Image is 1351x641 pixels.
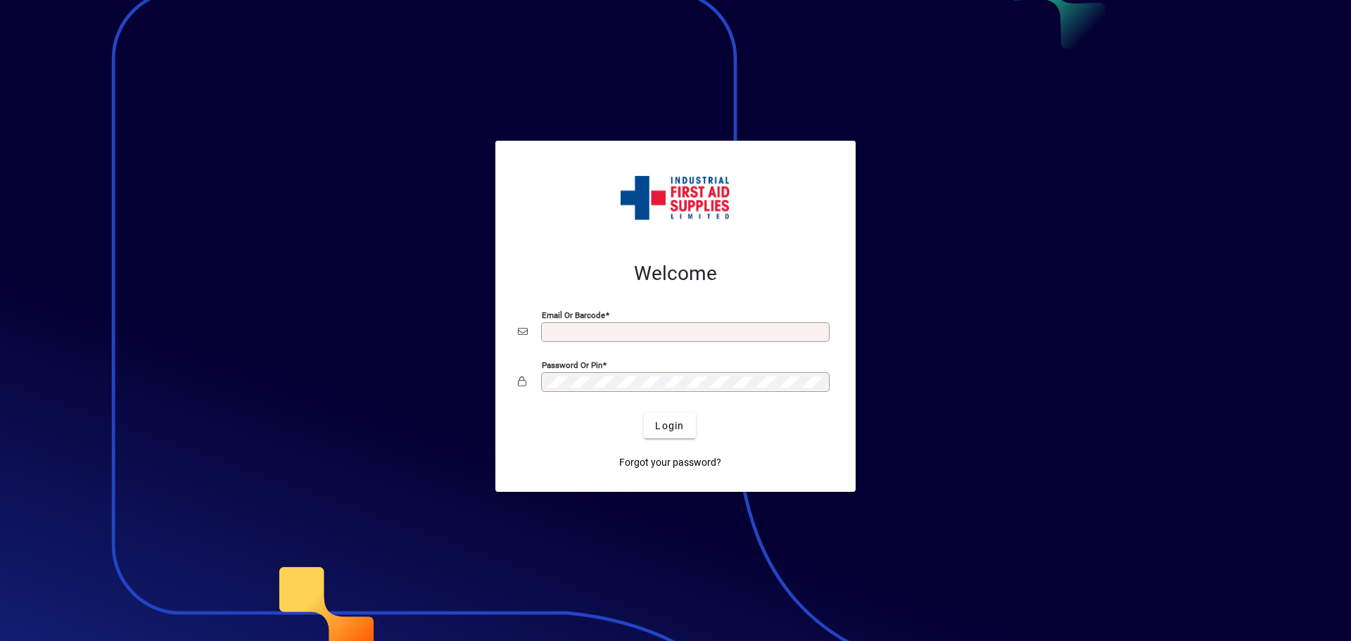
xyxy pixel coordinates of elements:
a: Forgot your password? [614,450,727,475]
mat-label: Email or Barcode [542,310,605,320]
span: Login [655,419,684,433]
span: Forgot your password? [619,455,721,470]
button: Login [644,413,695,438]
mat-label: Password or Pin [542,360,602,370]
h2: Welcome [518,262,833,286]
